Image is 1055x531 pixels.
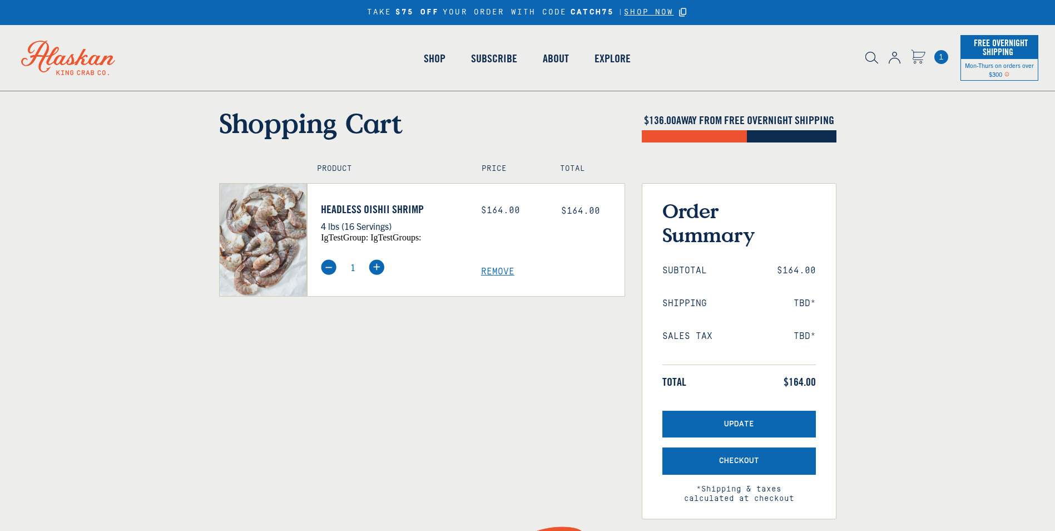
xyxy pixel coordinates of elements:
[317,164,458,174] h4: Product
[530,27,582,90] a: About
[321,259,336,275] img: minus
[220,184,307,296] img: Headless Oishii Shrimp - 4 lbs (16 Servings)
[662,475,816,504] span: *Shipping & taxes calculated at checkout
[649,113,676,127] span: 136.00
[482,164,536,174] h4: Price
[934,50,948,64] a: Cart
[367,6,689,19] div: TAKE YOUR ORDER WITH CODE |
[777,265,816,276] span: $164.00
[724,420,754,429] span: Update
[662,298,707,309] span: Shipping
[662,331,712,342] span: Sales Tax
[784,375,816,389] span: $164.00
[624,8,673,17] a: SHOP NOW
[370,233,421,242] span: igTestGroups:
[642,114,836,127] h4: $ AWAY FROM FREE OVERNIGHT SHIPPING
[571,8,614,17] strong: CATCH75
[911,50,925,66] a: Cart
[321,233,368,242] span: igTestGroup:
[865,52,878,64] img: search
[411,27,458,90] a: Shop
[889,52,900,64] img: account
[561,206,600,216] span: $164.00
[481,205,544,216] div: $164.00
[965,61,1034,78] span: Mon-Thurs on orders over $300
[560,164,615,174] h4: Total
[321,203,464,216] a: Headless Oishii Shrimp
[458,27,530,90] a: Subscribe
[662,375,686,389] span: Total
[662,199,816,247] h3: Order Summary
[934,50,948,64] span: 1
[971,35,1028,60] span: Free Overnight Shipping
[369,259,384,275] img: plus
[6,25,131,91] img: Alaskan King Crab Co. logo
[662,448,816,475] button: Checkout
[1004,70,1009,78] span: Shipping Notice Icon
[662,265,707,276] span: Subtotal
[219,107,625,139] h1: Shopping Cart
[582,27,643,90] a: Explore
[321,219,464,233] p: 4 lbs (16 Servings)
[719,456,759,466] span: Checkout
[395,8,439,17] strong: $75 OFF
[481,267,625,277] a: Remove
[662,411,816,438] button: Update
